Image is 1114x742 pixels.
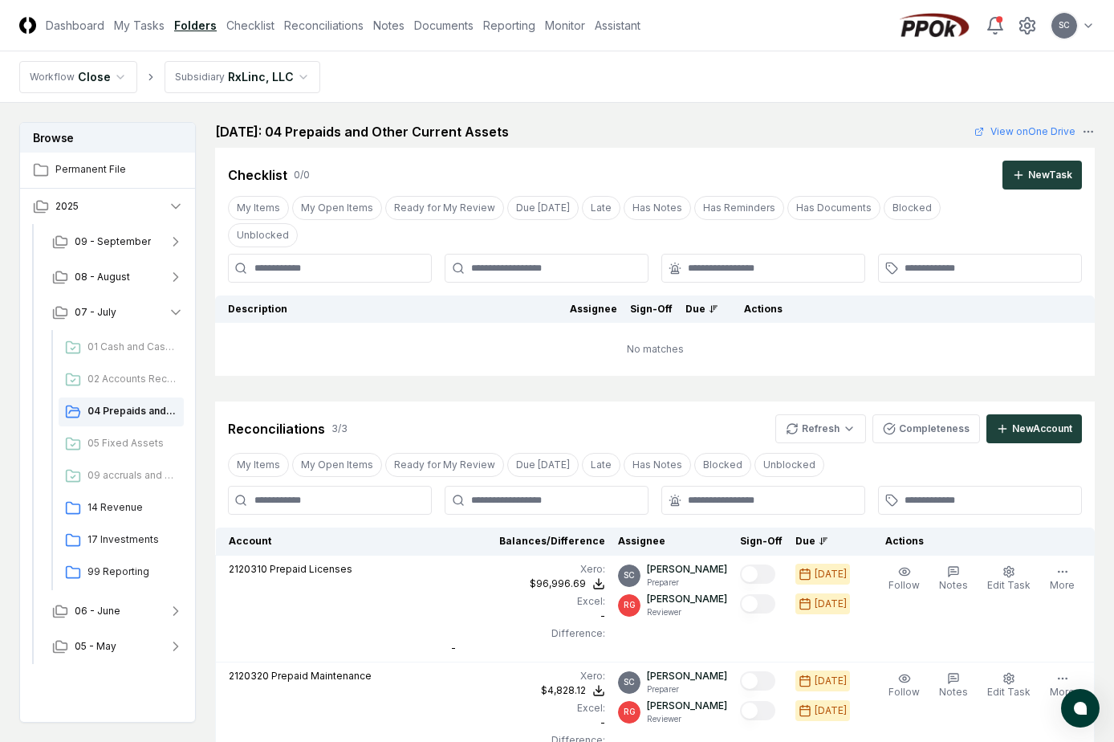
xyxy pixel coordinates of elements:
[624,676,635,688] span: SC
[647,683,727,695] p: Preparer
[75,604,120,618] span: 06 - June
[445,528,612,556] th: Balances/Difference
[815,567,847,581] div: [DATE]
[872,534,1082,548] div: Actions
[754,453,824,477] button: Unblocked
[1047,669,1078,703] button: More
[936,562,971,596] button: Notes
[19,17,36,34] img: Logo
[87,468,177,483] span: 09 accruals and Other Short-term Liabilities
[647,592,727,606] p: [PERSON_NAME]
[385,196,504,220] button: Ready for My Review
[20,123,195,153] h3: Browse
[39,259,197,295] button: 08 - August
[647,669,727,683] p: [PERSON_NAME]
[292,196,382,220] button: My Open Items
[563,296,624,323] th: Assignee
[624,296,679,323] th: Sign-Off
[595,17,640,34] a: Assistant
[1061,689,1100,728] button: atlas-launcher
[530,577,586,591] div: $96,996.69
[896,13,973,39] img: PPOk logo
[987,686,1031,698] span: Edit Task
[624,569,635,581] span: SC
[294,168,310,182] div: 0 / 0
[647,713,727,725] p: Reviewer
[46,17,104,34] a: Dashboard
[740,701,775,720] button: Mark complete
[451,594,605,609] div: Excel:
[939,579,968,591] span: Notes
[87,436,177,450] span: 05 Fixed Assets
[507,196,579,220] button: Due Today
[228,419,325,438] div: Reconciliations
[39,224,197,259] button: 09 - September
[331,422,348,436] div: 3 / 3
[1050,11,1079,40] button: SC
[228,196,289,220] button: My Items
[888,579,920,591] span: Follow
[75,639,116,654] span: 05 - May
[215,296,563,323] th: Description
[740,671,775,691] button: Mark complete
[885,669,923,703] button: Follow
[175,70,225,84] div: Subsidiary
[59,558,184,587] a: 99 Reporting
[451,594,605,623] div: -
[647,606,727,618] p: Reviewer
[984,562,1034,596] button: Edit Task
[59,333,184,362] a: 01 Cash and Cash Equivalents
[624,599,636,611] span: RG
[55,162,184,177] span: Permanent File
[936,669,971,703] button: Notes
[215,122,509,141] h2: [DATE]: 04 Prepaids and Other Current Assets
[541,683,586,698] div: $4,828.12
[939,686,968,698] span: Notes
[284,17,364,34] a: Reconciliations
[483,17,535,34] a: Reporting
[87,372,177,386] span: 02 Accounts Receivable
[228,223,298,247] button: Unblocked
[582,453,620,477] button: Late
[75,270,130,284] span: 08 - August
[59,526,184,555] a: 17 Investments
[624,196,691,220] button: Has Notes
[215,323,1095,376] td: No matches
[740,594,775,614] button: Mark complete
[815,674,847,688] div: [DATE]
[451,562,605,577] div: Xero :
[734,528,789,556] th: Sign-Off
[228,165,287,185] div: Checklist
[451,669,605,683] div: Xero :
[530,577,605,591] button: $96,996.69
[55,199,79,214] span: 2025
[647,577,727,589] p: Preparer
[87,500,177,515] span: 14 Revenue
[114,17,165,34] a: My Tasks
[694,196,784,220] button: Has Reminders
[775,414,866,443] button: Refresh
[541,683,605,698] button: $4,828.12
[815,703,847,718] div: [DATE]
[59,462,184,491] a: 09 accruals and Other Short-term Liabilities
[39,295,197,330] button: 07 - July
[872,414,980,443] button: Completeness
[1028,168,1072,182] div: New Task
[59,365,184,394] a: 02 Accounts Receivable
[75,234,151,249] span: 09 - September
[75,305,116,320] span: 07 - July
[19,61,320,93] nav: breadcrumb
[685,302,718,316] div: Due
[451,626,605,641] div: Difference:
[888,686,920,698] span: Follow
[414,17,474,34] a: Documents
[229,670,269,682] span: 2120320
[545,17,585,34] a: Monitor
[229,563,267,575] span: 2120310
[795,534,860,548] div: Due
[507,453,579,477] button: Due Today
[87,340,177,354] span: 01 Cash and Cash Equivalents
[624,453,691,477] button: Has Notes
[884,196,941,220] button: Blocked
[385,453,504,477] button: Ready for My Review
